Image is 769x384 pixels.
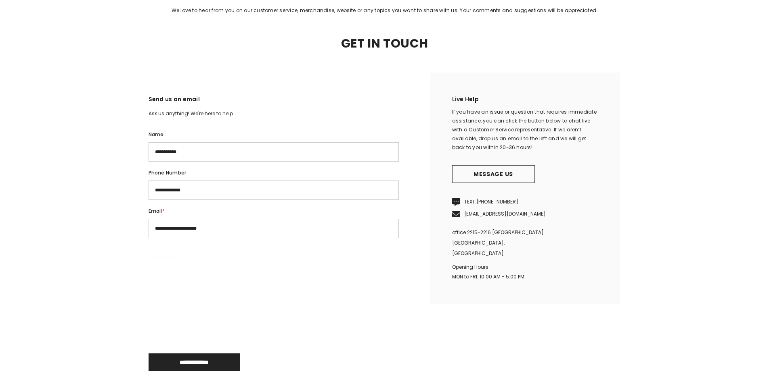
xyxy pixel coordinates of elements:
[149,207,399,216] label: Email
[149,253,399,262] label: Comment
[464,210,546,217] a: [EMAIL_ADDRESS][DOMAIN_NAME]
[452,262,597,282] p: Opening Hours: MON to FRI: 10:00 AM - 5:00 PM
[452,227,597,259] p: office 2215-2216 [GEOGRAPHIC_DATA] [GEOGRAPHIC_DATA], [GEOGRAPHIC_DATA]
[149,168,399,177] label: Phone number
[452,165,535,183] a: Message us
[149,130,399,139] label: Name
[476,198,518,205] a: [PHONE_NUMBER]
[142,38,627,49] h2: Get In Touch
[464,198,518,205] span: TEXT:
[452,108,597,152] div: If you have an issue or question that requires immediate assistance, you can click the button bel...
[452,95,597,108] h2: Live Help
[149,95,399,109] h3: Send us an email
[149,109,399,118] p: Ask us anything! We're here to help.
